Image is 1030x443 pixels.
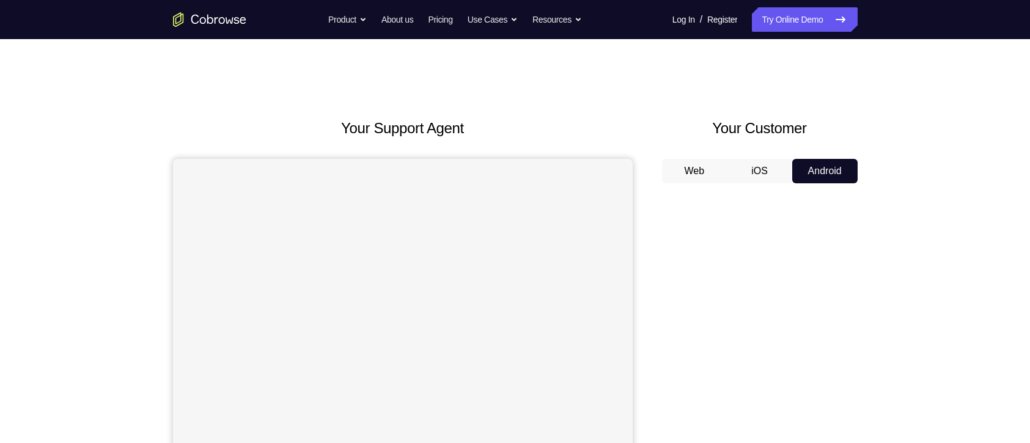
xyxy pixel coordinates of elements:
[381,7,413,32] a: About us
[752,7,857,32] a: Try Online Demo
[672,7,695,32] a: Log In
[662,159,727,183] button: Web
[532,7,582,32] button: Resources
[727,159,792,183] button: iOS
[792,159,858,183] button: Android
[173,117,633,139] h2: Your Support Agent
[428,7,452,32] a: Pricing
[700,12,702,27] span: /
[173,12,246,27] a: Go to the home page
[328,7,367,32] button: Product
[468,7,518,32] button: Use Cases
[707,7,737,32] a: Register
[662,117,858,139] h2: Your Customer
